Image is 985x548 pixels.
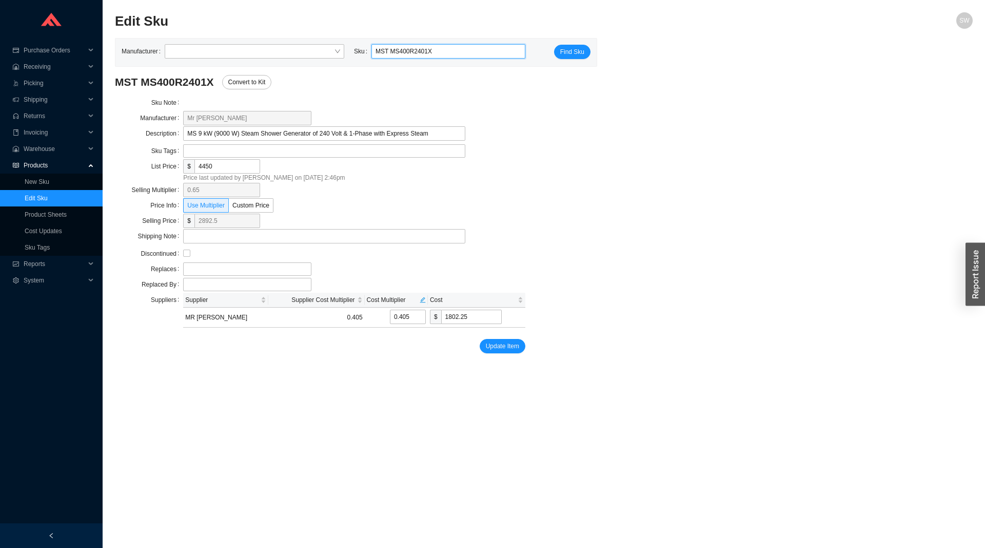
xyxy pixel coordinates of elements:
[12,277,19,284] span: setting
[486,341,519,351] span: Update Item
[140,111,183,125] label: Manufacturer
[354,44,371,59] label: Sku
[138,229,184,243] label: Shipping Note
[48,533,54,539] span: left
[151,144,184,158] label: Sku Tags
[183,214,194,228] span: $
[24,124,85,141] span: Invoicing
[183,126,465,141] textarea: MS 9 kW (9000 W) Steam Shower Generator of 240 Volt & 1-Phase with Express Steam
[232,202,269,209] span: Custom Price
[554,45,590,59] button: Find Sku
[24,141,85,157] span: Warehouse
[151,262,183,276] label: Replaces
[480,339,525,353] button: Update Item
[24,157,85,174] span: Products
[25,211,67,218] a: Product Sheets
[132,183,184,197] label: Selling Multiplier
[151,159,184,174] label: List Price
[24,75,85,91] span: Picking
[428,293,525,308] th: Cost sortable
[24,108,85,124] span: Returns
[560,47,584,57] span: Find Sku
[183,293,268,308] th: Supplier sortable
[115,12,758,30] h2: Edit Sku
[268,308,365,328] td: 0.405
[268,293,365,308] th: Supplier Cost Multiplier sortable
[270,295,355,305] span: Supplier Cost Multiplier
[228,77,266,87] span: Convert to Kit
[222,75,272,89] button: Convert to Kit
[12,113,19,119] span: customer-service
[430,310,441,324] span: $
[367,295,426,305] div: Cost Multiplier
[115,75,525,89] h3: MST MS400R2401X
[12,129,19,136] span: book
[151,293,183,307] label: Suppliers
[12,47,19,53] span: credit-card
[185,295,258,305] span: Supplier
[430,295,516,305] span: Cost
[959,12,969,29] span: SW
[12,162,19,168] span: read
[25,178,49,185] a: New Sku
[25,195,48,202] a: Edit Sku
[24,256,85,272] span: Reports
[142,214,183,228] label: Selling Price
[25,244,50,251] a: Sku Tags
[187,202,225,209] span: Use Multiplier
[420,297,426,303] span: edit
[151,96,184,110] label: Sku Note
[12,261,19,267] span: fund
[142,277,183,292] label: Replaced By
[24,91,85,108] span: Shipping
[24,59,85,75] span: Receiving
[122,44,165,59] label: Manufacturer
[24,42,85,59] span: Purchase Orders
[25,228,62,235] a: Cost Updates
[183,308,268,328] td: MR [PERSON_NAME]
[24,272,85,289] span: System
[183,159,194,174] span: $
[141,247,184,261] label: Discontinued
[150,198,183,213] label: Price Info
[183,173,525,183] div: Price last updated by [PERSON_NAME] on [DATE] 2:46pm
[146,126,183,141] label: Description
